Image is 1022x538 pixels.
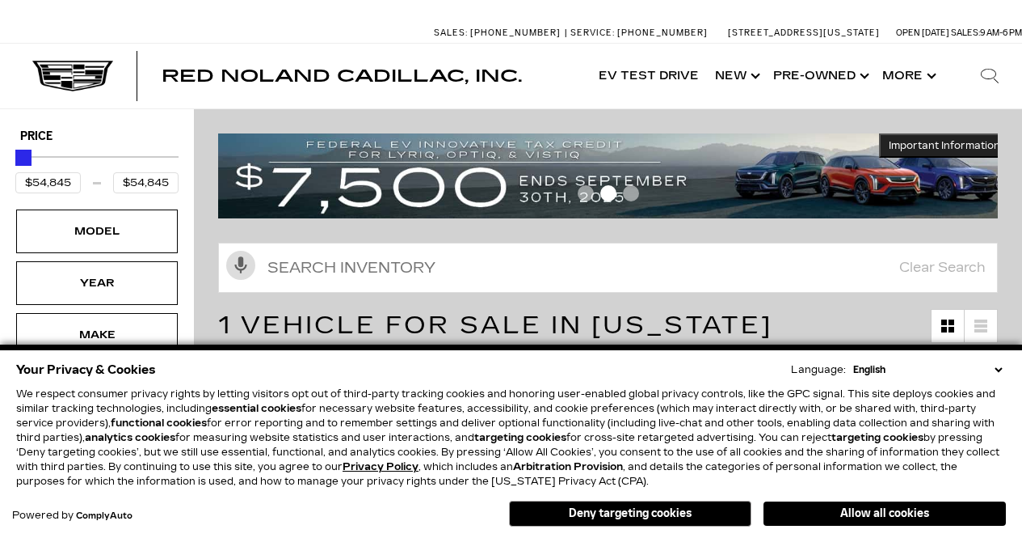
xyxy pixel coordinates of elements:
button: Allow all cookies [763,502,1006,526]
strong: essential cookies [212,403,301,414]
a: [STREET_ADDRESS][US_STATE] [728,28,880,38]
div: MakeMake [16,313,178,357]
div: ModelModel [16,210,178,253]
h5: Price [20,129,174,144]
svg: Click to toggle on voice search [226,251,255,280]
strong: Arbitration Provision [513,461,623,472]
a: New [707,44,765,108]
span: [PHONE_NUMBER] [617,28,708,38]
span: Go to slide 2 [600,185,616,201]
strong: functional cookies [111,417,207,429]
input: Maximum [113,172,179,193]
div: Price [15,144,179,193]
a: Red Noland Cadillac, Inc. [162,68,522,84]
a: Service: [PHONE_NUMBER] [565,28,712,37]
input: Minimum [15,172,81,193]
span: 1 Vehicle for Sale in [US_STATE][GEOGRAPHIC_DATA], [GEOGRAPHIC_DATA] [218,311,890,372]
div: Year [57,274,137,292]
span: Go to slide 1 [578,185,594,201]
img: vrp-tax-ending-august-version [218,133,1010,218]
div: Make [57,326,137,344]
input: Search Inventory [218,243,998,293]
a: Privacy Policy [343,461,418,472]
div: Language: [791,365,846,375]
span: Sales: [951,28,980,38]
a: EV Test Drive [591,44,707,108]
button: Deny targeting cookies [509,501,751,527]
span: Open [DATE] [896,28,949,38]
a: ComplyAuto [76,511,132,521]
span: Service: [570,28,615,38]
span: Important Information [889,139,1000,152]
img: Cadillac Dark Logo with Cadillac White Text [32,61,113,91]
span: Your Privacy & Cookies [16,358,156,381]
span: Go to slide 3 [623,185,639,201]
div: YearYear [16,261,178,305]
span: Red Noland Cadillac, Inc. [162,66,522,86]
span: [PHONE_NUMBER] [470,28,561,38]
button: More [874,44,941,108]
div: Model [57,222,137,240]
strong: targeting cookies [474,432,566,443]
a: Sales: [PHONE_NUMBER] [434,28,565,37]
a: Pre-Owned [765,44,874,108]
p: We respect consumer privacy rights by letting visitors opt out of third-party tracking cookies an... [16,387,1006,489]
strong: analytics cookies [85,432,175,443]
strong: targeting cookies [831,432,923,443]
span: 9 AM-6 PM [980,28,1022,38]
div: Powered by [12,510,132,521]
select: Language Select [849,362,1006,377]
span: Sales: [434,28,468,38]
div: Maximum Price [15,150,32,166]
